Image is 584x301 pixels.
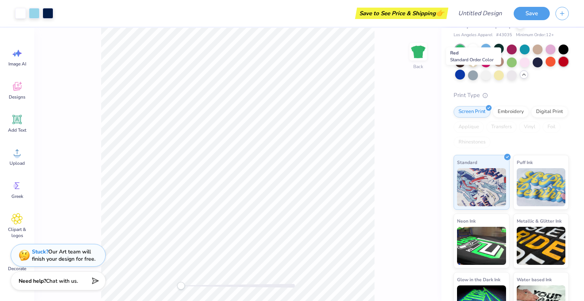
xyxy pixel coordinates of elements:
[8,61,26,67] span: Image AI
[357,8,446,19] div: Save to See Price & Shipping
[457,217,476,225] span: Neon Ink
[517,276,552,283] span: Water based Ink
[413,63,423,70] div: Back
[411,44,426,59] img: Back
[517,158,533,166] span: Puff Ink
[8,127,26,133] span: Add Text
[19,277,46,285] strong: Need help?
[516,32,554,38] span: Minimum Order: 12 +
[9,94,25,100] span: Designs
[32,248,95,263] div: Our Art team will finish your design for free.
[11,193,23,199] span: Greek
[457,158,477,166] span: Standard
[8,266,26,272] span: Decorate
[496,32,512,38] span: # 43035
[177,282,185,290] div: Accessibility label
[543,121,560,133] div: Foil
[486,121,517,133] div: Transfers
[446,48,501,65] div: Red
[454,91,569,100] div: Print Type
[436,8,444,18] span: 👉
[452,6,508,21] input: Untitled Design
[517,168,566,206] img: Puff Ink
[10,160,25,166] span: Upload
[32,248,48,255] strong: Stuck?
[517,217,562,225] span: Metallic & Glitter Ink
[46,277,78,285] span: Chat with us.
[519,121,540,133] div: Vinyl
[514,7,550,20] button: Save
[454,137,490,148] div: Rhinestones
[454,32,492,38] span: Los Angeles Apparel
[531,106,568,118] div: Digital Print
[517,227,566,265] img: Metallic & Glitter Ink
[457,227,506,265] img: Neon Ink
[454,106,490,118] div: Screen Print
[493,106,529,118] div: Embroidery
[5,226,30,239] span: Clipart & logos
[450,57,494,63] span: Standard Order Color
[457,168,506,206] img: Standard
[454,121,484,133] div: Applique
[457,276,500,283] span: Glow in the Dark Ink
